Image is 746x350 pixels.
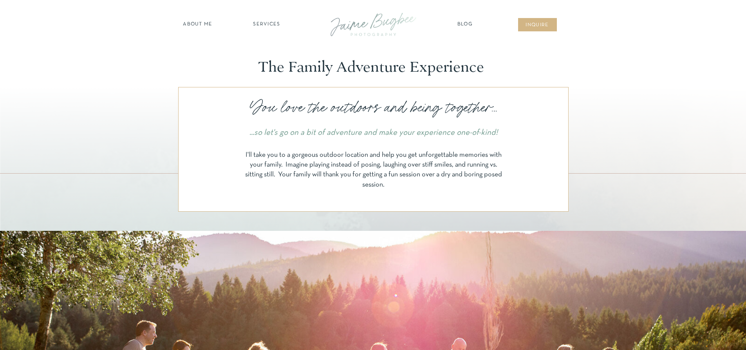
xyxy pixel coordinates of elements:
[243,150,504,194] p: I'll take you to a gorgeous outdoor location and help you get unforgettable memories with your fa...
[455,21,475,29] a: Blog
[240,96,507,119] p: You love the outdoors and being together...
[245,21,289,29] a: SERVICES
[249,129,498,136] i: ...so let's go on a bit of adventure and make your experience one-of-kind!
[181,21,215,29] a: about ME
[258,58,488,76] p: The Family Adventure Experience
[522,22,553,29] a: inqUIre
